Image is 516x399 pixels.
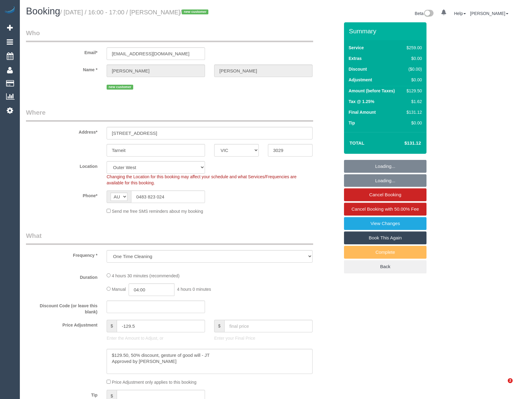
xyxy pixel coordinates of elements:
[404,66,422,72] div: ($0.00)
[349,45,364,51] label: Service
[177,287,211,292] span: 4 hours 0 minutes
[224,320,313,332] input: final price
[404,77,422,83] div: $0.00
[107,174,297,185] span: Changing the Location for this booking may affect your schedule and what Services/Frequencies are...
[423,10,434,18] img: New interface
[4,6,16,15] img: Automaid Logo
[107,85,133,90] span: new customer
[107,335,205,341] p: Enter the Amount to Adjust, or
[214,65,313,77] input: Last Name*
[454,11,466,16] a: Help
[352,206,419,212] span: Cancel Booking with 50.00% Fee
[26,6,60,17] span: Booking
[182,9,208,14] span: new customer
[404,88,422,94] div: $129.50
[112,287,126,292] span: Manual
[404,45,422,51] div: $259.00
[21,161,102,169] label: Location
[60,9,210,16] small: / [DATE] / 16:00 - 17:00 / [PERSON_NAME]
[349,88,395,94] label: Amount (before Taxes)
[495,378,510,393] iframe: Intercom live chat
[21,190,102,199] label: Phone*
[349,28,423,35] h3: Summary
[404,109,422,115] div: $131.12
[349,55,362,61] label: Extras
[112,380,196,385] span: Price Adjustment only applies to this booking
[404,98,422,105] div: $1.62
[344,217,426,230] a: View Changes
[344,203,426,216] a: Cancel Booking with 50.00% Fee
[21,127,102,135] label: Address*
[214,320,224,332] span: $
[349,140,364,146] strong: Total
[214,335,313,341] p: Enter your Final Price
[349,66,367,72] label: Discount
[470,11,508,16] a: [PERSON_NAME]
[268,144,313,157] input: Post Code*
[21,301,102,315] label: Discount Code (or leave this blank)
[344,260,426,273] a: Back
[21,272,102,280] label: Duration
[404,120,422,126] div: $0.00
[344,231,426,244] a: Book This Again
[21,390,102,398] label: Tip
[21,65,102,73] label: Name *
[112,209,203,214] span: Send me free SMS reminders about my booking
[508,378,513,383] span: 2
[349,120,355,126] label: Tip
[107,47,205,60] input: Email*
[26,108,313,122] legend: Where
[344,188,426,201] a: Cancel Booking
[349,98,374,105] label: Tax @ 1.25%
[21,320,102,328] label: Price Adjustment
[415,11,434,16] a: Beta
[21,47,102,56] label: Email*
[107,65,205,77] input: First Name*
[349,109,376,115] label: Final Amount
[349,77,372,83] label: Adjustment
[26,231,313,245] legend: What
[107,320,117,332] span: $
[386,141,421,146] h4: $131.12
[131,190,205,203] input: Phone*
[180,9,210,16] span: /
[26,28,313,42] legend: Who
[107,144,205,157] input: Suburb*
[21,250,102,258] label: Frequency *
[404,55,422,61] div: $0.00
[112,273,180,278] span: 4 hours 30 minutes (recommended)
